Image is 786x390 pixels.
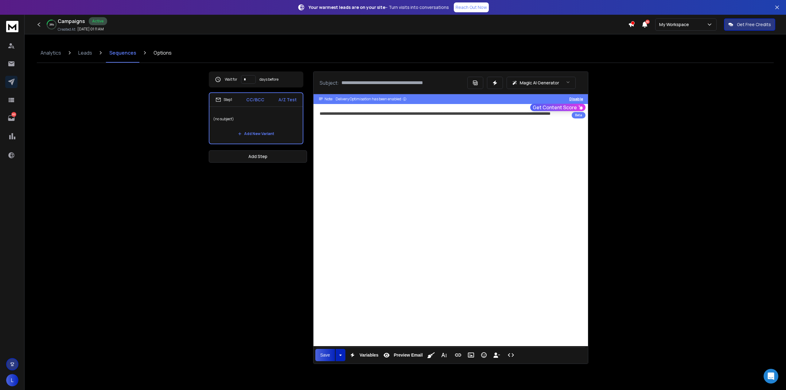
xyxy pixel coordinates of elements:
[381,349,424,361] button: Preview Email
[89,17,107,25] div: Active
[233,128,279,140] button: Add New Variant
[325,97,333,102] span: Note:
[259,77,278,82] p: days before
[507,77,576,89] button: Magic AI Generator
[465,349,477,361] button: Insert Image (Ctrl+P)
[454,2,489,12] a: Reach Out Now
[320,79,339,87] p: Subject:
[737,21,771,28] p: Get Free Credits
[209,150,307,163] button: Add Step
[659,21,691,28] p: My Workspace
[37,43,65,63] a: Analytics
[309,4,449,10] p: – Turn visits into conversations
[154,49,172,56] p: Options
[438,349,450,361] button: More Text
[309,4,385,10] strong: Your warmest leads are on your site
[209,92,303,144] li: Step1CC/BCCA/Z Test(no subject)Add New Variant
[150,43,175,63] a: Options
[505,349,517,361] button: Code View
[724,18,775,31] button: Get Free Credits
[347,349,380,361] button: Variables
[452,349,464,361] button: Insert Link (Ctrl+K)
[109,49,136,56] p: Sequences
[216,97,232,102] div: Step 1
[764,369,778,384] div: Open Intercom Messenger
[11,112,16,117] p: 163
[572,112,586,118] div: Beta
[478,349,490,361] button: Emoticons
[213,110,299,128] p: (no subject)
[6,374,18,386] button: L
[78,49,92,56] p: Leads
[645,20,650,24] span: 50
[315,349,335,361] button: Save
[392,353,424,358] span: Preview Email
[425,349,437,361] button: Clean HTML
[278,97,297,103] p: A/Z Test
[106,43,140,63] a: Sequences
[491,349,503,361] button: Insert Unsubscribe Link
[569,97,583,102] button: Disable
[41,49,61,56] p: Analytics
[336,97,407,102] div: Delivery Optimisation has been enabled
[58,17,85,25] h1: Campaigns
[530,104,586,111] button: Get Content Score
[75,43,96,63] a: Leads
[246,97,264,103] p: CC/BCC
[5,112,18,124] a: 163
[77,27,104,32] p: [DATE] 01:11 AM
[58,27,76,32] p: Created At:
[225,77,237,82] p: Wait for
[456,4,487,10] p: Reach Out Now
[358,353,380,358] span: Variables
[6,21,18,32] img: logo
[49,23,54,26] p: 28 %
[520,80,559,86] p: Magic AI Generator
